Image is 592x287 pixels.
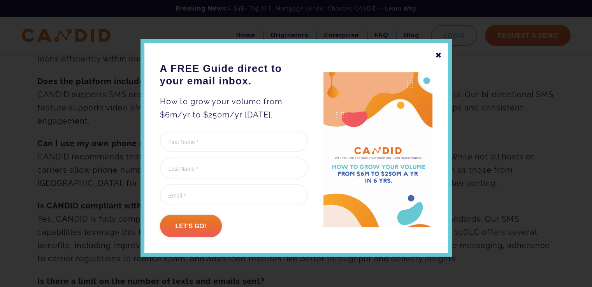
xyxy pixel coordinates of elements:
[160,157,308,178] input: Last Name *
[160,131,308,152] input: First Name *
[160,95,308,121] p: How to grow your volume from $6m/yr to $250m/yr [DATE].
[160,215,222,237] input: Let's go!
[160,184,308,205] input: Email *
[160,62,308,87] h3: A FREE Guide direct to your email inbox.
[323,72,432,227] img: A FREE Guide direct to your email inbox.
[435,49,442,62] div: ✖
